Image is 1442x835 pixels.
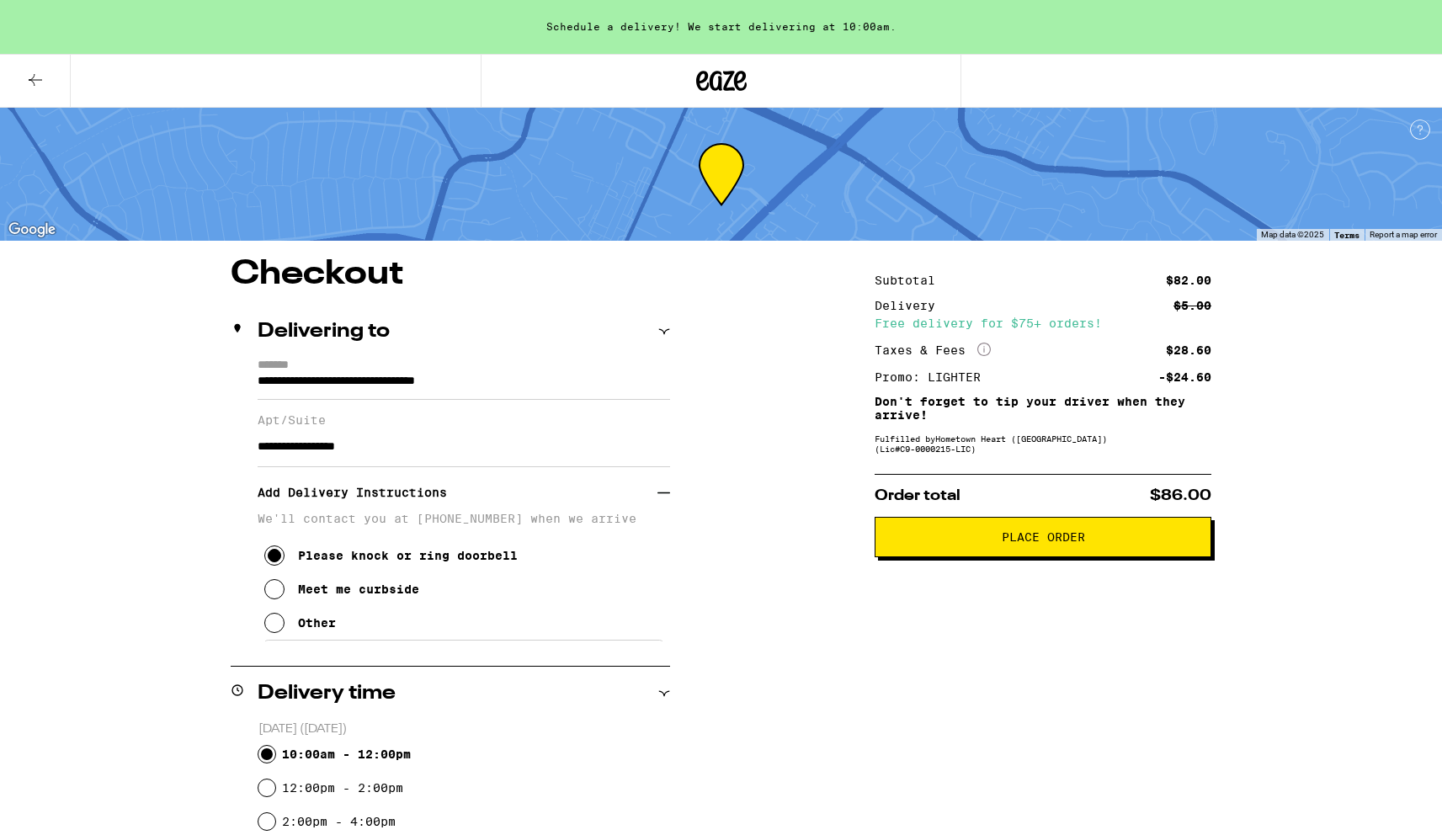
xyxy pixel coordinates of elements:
[282,747,411,761] label: 10:00am - 12:00pm
[875,371,992,383] div: Promo: LIGHTER
[4,219,60,241] img: Google
[258,473,657,512] h3: Add Delivery Instructions
[298,582,419,596] div: Meet me curbside
[4,219,60,241] a: Open this area in Google Maps (opens a new window)
[875,300,947,311] div: Delivery
[298,549,518,562] div: Please knock or ring doorbell
[298,616,336,630] div: Other
[264,606,336,640] button: Other
[875,433,1211,454] div: Fulfilled by Hometown Heart ([GEOGRAPHIC_DATA]) (Lic# C9-0000215-LIC )
[1166,274,1211,286] div: $82.00
[1173,300,1211,311] div: $5.00
[1334,230,1360,240] a: Terms
[1333,784,1425,827] iframe: Opens a widget where you can find more information
[875,317,1211,329] div: Free delivery for $75+ orders!
[875,274,947,286] div: Subtotal
[875,488,960,503] span: Order total
[875,517,1211,557] button: Place Order
[258,721,670,737] p: [DATE] ([DATE])
[264,539,518,572] button: Please knock or ring doorbell
[258,322,390,342] h2: Delivering to
[258,413,670,427] label: Apt/Suite
[1166,344,1211,356] div: $28.60
[282,781,403,795] label: 12:00pm - 2:00pm
[1002,531,1085,543] span: Place Order
[875,343,991,358] div: Taxes & Fees
[264,572,419,606] button: Meet me curbside
[1370,230,1437,239] a: Report a map error
[1261,230,1324,239] span: Map data ©2025
[258,512,670,525] p: We'll contact you at [PHONE_NUMBER] when we arrive
[875,395,1211,422] p: Don't forget to tip your driver when they arrive!
[258,683,396,704] h2: Delivery time
[282,815,396,828] label: 2:00pm - 4:00pm
[231,258,670,291] h1: Checkout
[1150,488,1211,503] span: $86.00
[1158,371,1211,383] div: -$24.60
